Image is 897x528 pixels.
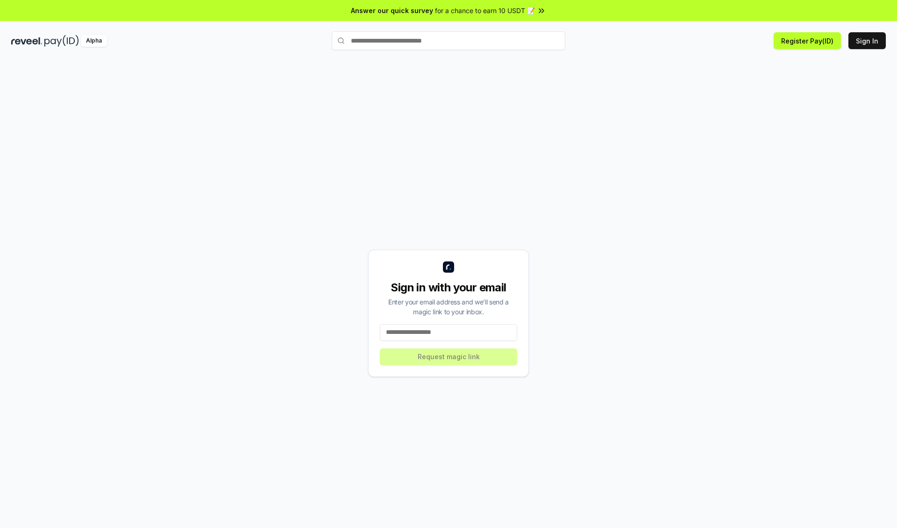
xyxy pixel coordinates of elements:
img: reveel_dark [11,35,43,47]
div: Sign in with your email [380,280,517,295]
div: Alpha [81,35,107,47]
span: for a chance to earn 10 USDT 📝 [435,6,535,15]
img: logo_small [443,261,454,273]
img: pay_id [44,35,79,47]
span: Answer our quick survey [351,6,433,15]
div: Enter your email address and we’ll send a magic link to your inbox. [380,297,517,317]
button: Register Pay(ID) [774,32,841,49]
button: Sign In [848,32,886,49]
